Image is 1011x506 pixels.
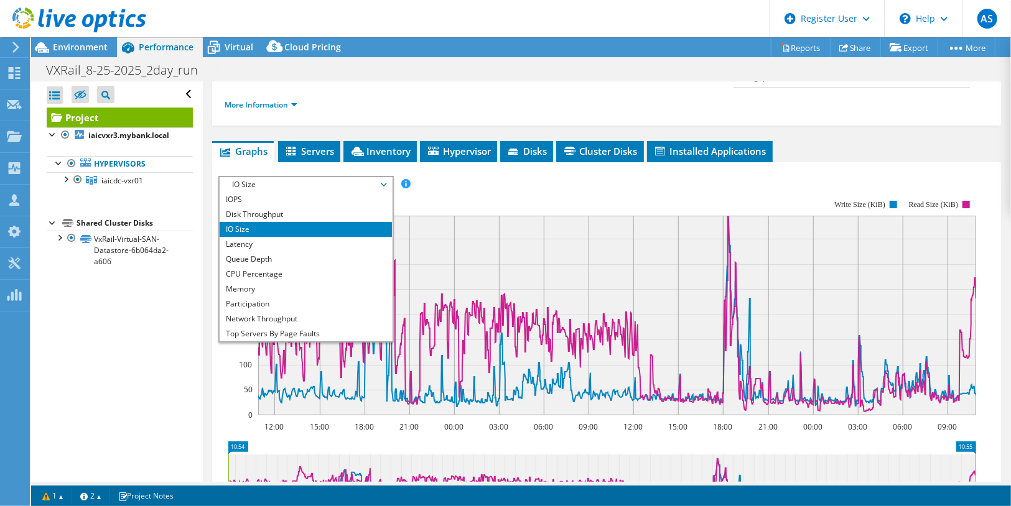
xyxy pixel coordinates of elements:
text: 15:00 [668,421,687,432]
text: 09:00 [579,421,598,432]
h1: VXRail_8-25-2025_2day_run [40,63,217,77]
a: 2 [72,488,110,504]
span: Inventory [350,145,411,157]
span: IO Size [226,177,386,192]
text: 09:00 [938,421,957,432]
li: Latency [220,237,392,252]
text: 03:00 [848,421,867,432]
a: VxRail-Virtual-SAN-Datastore-6b064da2-a606 [47,231,193,269]
text: 18:00 [713,421,732,432]
span: AS [977,9,997,29]
span: Graphs [218,145,268,157]
text: Write Size (KiB) [834,200,885,209]
li: IO Size [220,222,392,237]
text: 12:00 [623,421,643,432]
span: iaicdc-vxr01 [101,175,143,186]
li: Participation [220,297,392,311]
span: Hypervisor [426,145,491,157]
text: 06:00 [893,421,912,432]
span: Performance [139,41,193,53]
a: Hypervisors [47,156,193,172]
span: Cloud Pricing [284,41,341,53]
text: 21:00 [758,421,778,432]
text: 03:00 [489,421,508,432]
a: Project Notes [109,488,182,504]
a: iaicvxr3.mybank.local [47,127,193,144]
a: Reports [771,38,831,57]
span: Installed Applications [653,145,766,157]
span: Environment [53,41,108,53]
a: 1 [34,488,72,504]
text: 06:00 [534,421,553,432]
text: Read Size (KiB) [908,200,957,209]
span: Cluster Disks [562,145,638,157]
text: 15:00 [310,421,329,432]
text: 0 [248,410,253,420]
span: Virtual [225,41,253,53]
li: Disk Throughput [220,207,392,222]
li: Queue Depth [220,252,392,267]
a: Share [830,38,881,57]
text: 00:00 [803,421,822,432]
span: Disks [506,145,547,157]
text: 50 [244,384,253,395]
text: 100 [239,359,252,370]
li: CPU Percentage [220,267,392,282]
svg: \n [900,13,911,24]
text: 12:00 [264,421,284,432]
a: More [938,38,995,57]
span: Servers [284,145,334,157]
li: Network Throughput [220,311,392,326]
div: Shared Cluster Disks [77,216,193,231]
text: 00:00 [444,421,464,432]
text: 21:00 [399,421,419,432]
li: IOPS [220,192,392,207]
text: 18:00 [355,421,374,432]
a: Project [47,108,193,127]
b: iaicvxr3.mybank.local [88,130,169,140]
a: More Information [225,99,297,110]
li: Top Servers By Page Faults [220,326,392,341]
li: Memory [220,282,392,297]
a: iaicdc-vxr01 [47,172,193,188]
a: Export [880,38,938,57]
